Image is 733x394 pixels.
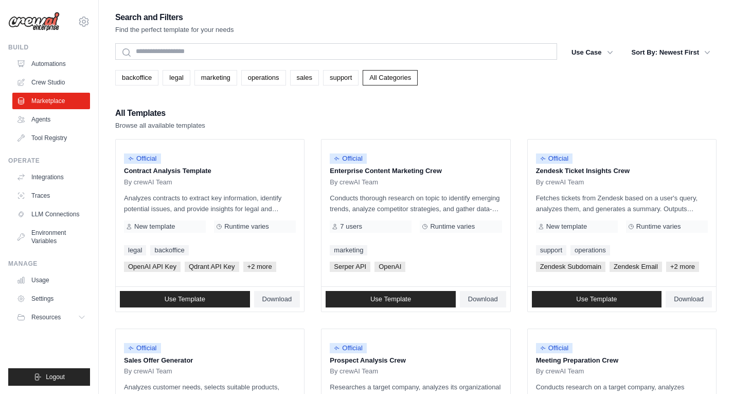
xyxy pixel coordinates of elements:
[8,43,90,52] div: Build
[243,262,276,272] span: +2 more
[330,193,502,214] p: Conducts thorough research on topic to identify emerging trends, analyze competitor strategies, a...
[115,70,158,85] a: backoffice
[8,12,60,31] img: Logo
[536,153,573,164] span: Official
[224,222,269,231] span: Runtime varies
[666,291,712,307] a: Download
[150,245,188,255] a: backoffice
[536,262,605,272] span: Zendesk Subdomain
[262,295,292,303] span: Download
[330,262,370,272] span: Serper API
[532,291,662,307] a: Use Template
[636,222,681,231] span: Runtime varies
[12,206,90,222] a: LLM Connections
[374,262,405,272] span: OpenAI
[115,25,234,35] p: Find the perfect template for your needs
[241,70,286,85] a: operations
[330,367,378,375] span: By crewAI Team
[165,295,205,303] span: Use Template
[666,262,699,272] span: +2 more
[163,70,190,85] a: legal
[536,343,573,353] span: Official
[330,355,502,366] p: Prospect Analysis Crew
[330,343,367,353] span: Official
[115,106,205,121] h2: All Templates
[46,373,65,381] span: Logout
[323,70,359,85] a: support
[340,222,362,231] span: 7 users
[546,222,587,231] span: New template
[115,10,234,25] h2: Search and Filters
[330,153,367,164] span: Official
[576,295,617,303] span: Use Template
[330,245,367,255] a: marketing
[674,295,704,303] span: Download
[536,367,584,375] span: By crewAI Team
[8,157,90,165] div: Operate
[610,262,662,272] span: Zendesk Email
[330,166,502,176] p: Enterprise Content Marketing Crew
[625,43,717,62] button: Sort By: Newest First
[254,291,300,307] a: Download
[134,222,175,231] span: New template
[12,93,90,109] a: Marketplace
[124,166,296,176] p: Contract Analysis Template
[370,295,411,303] span: Use Template
[536,193,708,214] p: Fetches tickets from Zendesk based on a user's query, analyzes them, and generates a summary. Out...
[8,260,90,268] div: Manage
[185,262,239,272] span: Qdrant API Key
[124,193,296,214] p: Analyzes contracts to extract key information, identify potential issues, and provide insights fo...
[124,343,161,353] span: Official
[120,291,250,307] a: Use Template
[124,178,172,186] span: By crewAI Team
[124,262,181,272] span: OpenAI API Key
[194,70,237,85] a: marketing
[290,70,319,85] a: sales
[536,178,584,186] span: By crewAI Team
[468,295,498,303] span: Download
[124,355,296,366] p: Sales Offer Generator
[430,222,475,231] span: Runtime varies
[12,309,90,326] button: Resources
[12,169,90,185] a: Integrations
[12,272,90,288] a: Usage
[536,245,566,255] a: support
[12,130,90,146] a: Tool Registry
[12,225,90,249] a: Environment Variables
[12,111,90,128] a: Agents
[326,291,456,307] a: Use Template
[536,355,708,366] p: Meeting Preparation Crew
[124,367,172,375] span: By crewAI Team
[124,153,161,164] span: Official
[363,70,418,85] a: All Categories
[12,74,90,91] a: Crew Studio
[565,43,619,62] button: Use Case
[12,187,90,204] a: Traces
[536,166,708,176] p: Zendesk Ticket Insights Crew
[31,313,61,321] span: Resources
[8,368,90,386] button: Logout
[330,178,378,186] span: By crewAI Team
[115,121,205,131] p: Browse all available templates
[12,290,90,307] a: Settings
[570,245,610,255] a: operations
[12,56,90,72] a: Automations
[124,245,146,255] a: legal
[460,291,506,307] a: Download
